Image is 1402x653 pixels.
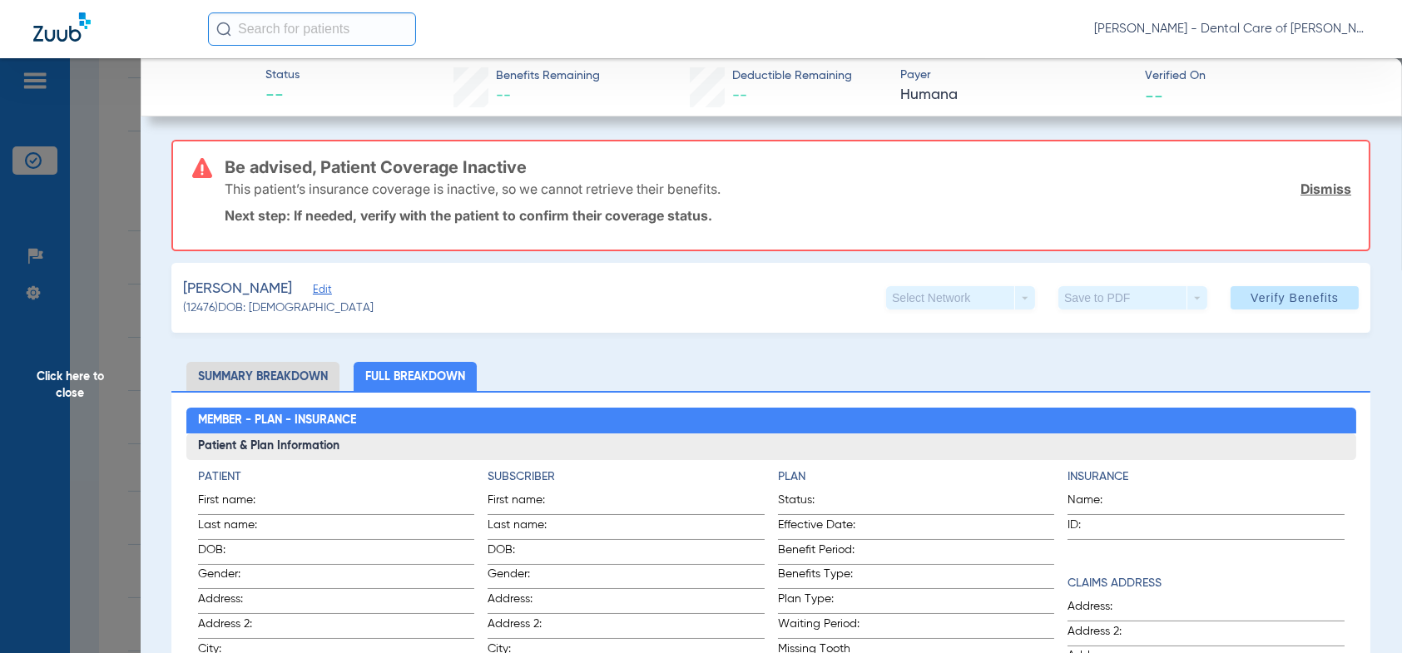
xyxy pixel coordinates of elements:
[198,492,280,514] span: First name:
[732,88,747,103] span: --
[778,542,860,564] span: Benefit Period:
[183,279,292,299] span: [PERSON_NAME]
[216,22,231,37] img: Search Icon
[778,517,860,539] span: Effective Date:
[33,12,91,42] img: Zuub Logo
[1068,623,1149,646] span: Address 2:
[198,566,280,588] span: Gender:
[198,616,280,638] span: Address 2:
[186,408,1356,434] h2: Member - Plan - Insurance
[778,616,860,638] span: Waiting Period:
[265,85,300,108] span: --
[198,517,280,539] span: Last name:
[778,566,860,588] span: Benefits Type:
[198,468,474,486] h4: Patient
[265,67,300,84] span: Status
[192,158,212,178] img: error-icon
[900,67,1130,84] span: Payer
[496,88,511,103] span: --
[488,517,569,539] span: Last name:
[225,159,1351,176] h3: Be advised, Patient Coverage Inactive
[186,362,339,391] li: Summary Breakdown
[1300,181,1351,197] a: Dismiss
[488,492,569,514] span: First name:
[496,67,600,85] span: Benefits Remaining
[1231,286,1359,309] button: Verify Benefits
[183,299,374,317] span: (12476) DOB: [DEMOGRAPHIC_DATA]
[732,67,852,85] span: Deductible Remaining
[778,591,860,613] span: Plan Type:
[778,468,1054,486] h4: Plan
[900,85,1130,106] span: Humana
[225,207,1351,224] p: Next step: If needed, verify with the patient to confirm their coverage status.
[1145,67,1375,85] span: Verified On
[198,542,280,564] span: DOB:
[313,284,328,299] span: Edit
[198,591,280,613] span: Address:
[488,468,764,486] h4: Subscriber
[208,12,416,46] input: Search for patients
[225,181,721,197] p: This patient’s insurance coverage is inactive, so we cannot retrieve their benefits.
[488,591,569,613] span: Address:
[1094,21,1369,37] span: [PERSON_NAME] - Dental Care of [PERSON_NAME]
[1145,87,1163,104] span: --
[778,492,860,514] span: Status:
[1068,517,1114,539] span: ID:
[488,616,569,638] span: Address 2:
[1068,468,1344,486] h4: Insurance
[1251,291,1339,304] span: Verify Benefits
[1068,575,1344,592] h4: Claims Address
[1068,598,1149,621] span: Address:
[1068,492,1114,514] span: Name:
[488,542,569,564] span: DOB:
[488,566,569,588] span: Gender:
[354,362,477,391] li: Full Breakdown
[186,433,1356,460] h3: Patient & Plan Information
